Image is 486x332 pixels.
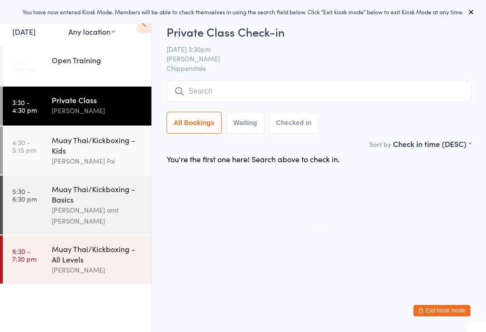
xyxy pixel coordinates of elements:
div: Open Training [52,55,143,65]
a: 3:30 -4:30 pmPrivate Class[PERSON_NAME] [3,87,151,126]
time: 3:30 - 4:30 pm [12,98,37,114]
div: [PERSON_NAME] Fai [52,156,143,166]
a: 4:30 -5:15 pmMuay Thai/Kickboxing - Kids[PERSON_NAME] Fai [3,127,151,175]
span: [PERSON_NAME] [167,54,457,63]
time: 5:30 - 6:30 pm [12,187,37,203]
time: 6:30 - 7:30 pm [12,247,37,263]
div: Any location [68,26,115,37]
h2: Private Class Check-in [167,24,471,39]
label: Sort by [369,139,391,149]
button: Waiting [226,112,264,134]
a: 12:00 -1:00 pmOpen Training [3,47,151,86]
div: Muay Thai/Kickboxing - All Levels [52,244,143,264]
button: Checked in [269,112,319,134]
button: All Bookings [167,112,222,134]
div: You're the first one here! Search above to check in. [167,154,340,164]
div: Muay Thai/Kickboxing - Basics [52,184,143,205]
input: Search [167,80,471,102]
span: [DATE] 3:30pm [167,44,457,54]
time: 4:30 - 5:15 pm [12,138,36,154]
div: You have now entered Kiosk Mode. Members will be able to check themselves in using the search fie... [15,8,471,16]
time: 12:00 - 1:00 pm [12,59,36,74]
a: 6:30 -7:30 pmMuay Thai/Kickboxing - All Levels[PERSON_NAME] [3,235,151,283]
button: Exit kiosk mode [413,305,470,316]
div: [PERSON_NAME] [52,105,143,116]
a: 5:30 -6:30 pmMuay Thai/Kickboxing - Basics[PERSON_NAME] and [PERSON_NAME] [3,176,151,234]
div: Private Class [52,95,143,105]
div: Check in time (DESC) [393,138,471,149]
span: Chippendale [167,63,471,73]
div: [PERSON_NAME] [52,264,143,275]
div: [PERSON_NAME] and [PERSON_NAME] [52,205,143,226]
div: Muay Thai/Kickboxing - Kids [52,135,143,156]
a: [DATE] [12,26,36,37]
